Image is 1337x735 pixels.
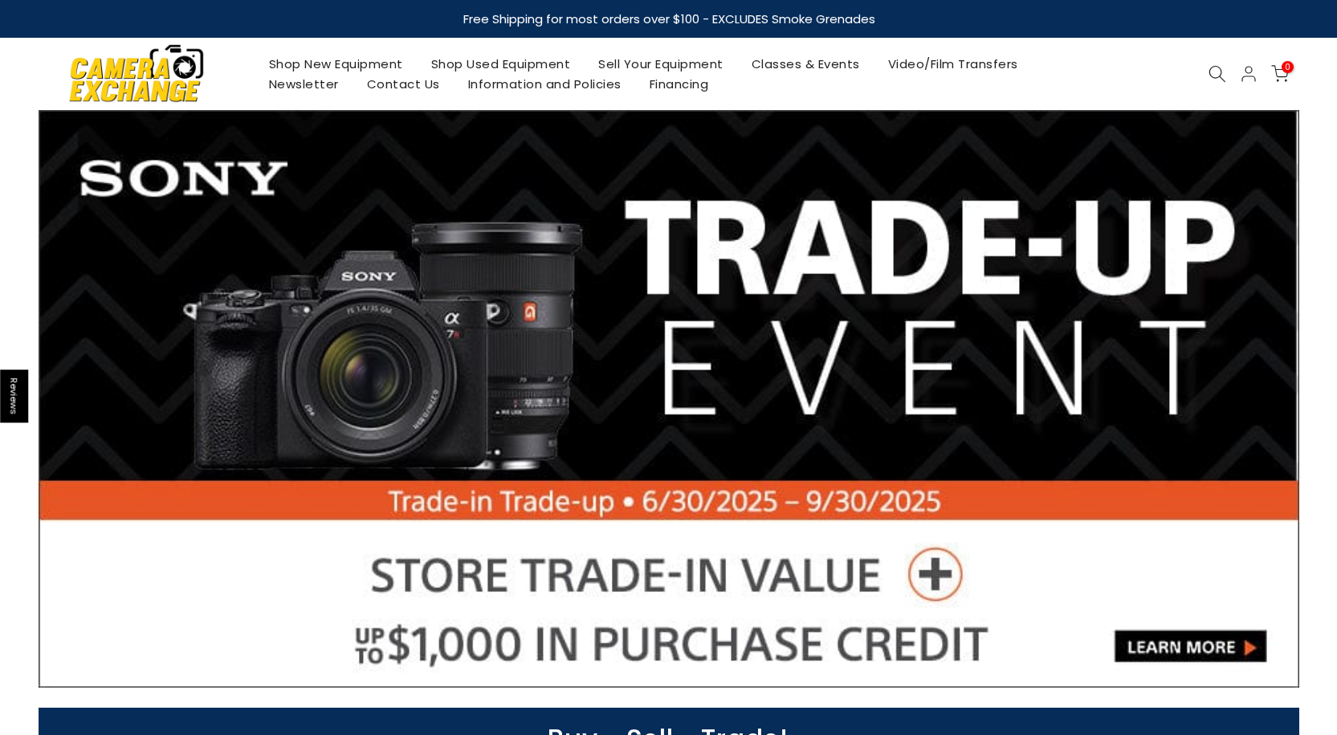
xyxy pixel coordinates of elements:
[622,661,631,670] li: Page dot 1
[874,54,1032,74] a: Video/Film Transfers
[463,10,874,27] strong: Free Shipping for most orders over $100 - EXCLUDES Smoke Grenades
[1282,61,1294,73] span: 0
[639,661,648,670] li: Page dot 2
[656,661,665,670] li: Page dot 3
[353,74,454,94] a: Contact Us
[690,661,699,670] li: Page dot 5
[255,54,417,74] a: Shop New Equipment
[737,54,874,74] a: Classes & Events
[585,54,738,74] a: Sell Your Equipment
[454,74,635,94] a: Information and Policies
[1271,65,1289,83] a: 0
[673,661,682,670] li: Page dot 4
[255,74,353,94] a: Newsletter
[707,661,715,670] li: Page dot 6
[635,74,723,94] a: Financing
[417,54,585,74] a: Shop Used Equipment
